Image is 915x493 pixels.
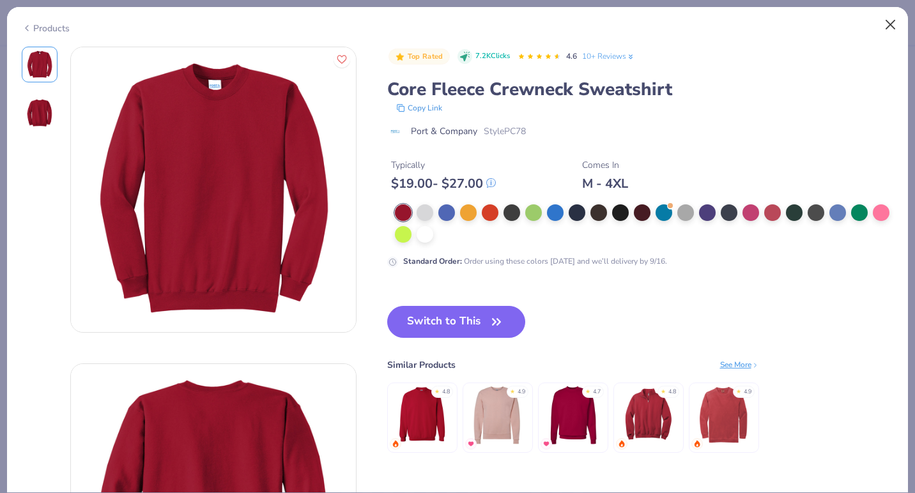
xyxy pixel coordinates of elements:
[387,306,526,338] button: Switch to This
[582,158,628,172] div: Comes In
[467,384,528,445] img: Jerzees Adult NuBlend® Fleece Crew
[22,22,70,35] div: Products
[484,125,526,138] span: Style PC78
[518,47,561,67] div: 4.6 Stars
[720,359,759,370] div: See More
[408,53,443,60] span: Top Rated
[582,50,635,62] a: 10+ Reviews
[403,256,462,266] strong: Standard Order :
[391,158,496,172] div: Typically
[434,388,440,393] div: ★
[668,388,676,397] div: 4.8
[395,52,405,62] img: Top Rated sort
[618,384,679,445] img: Jerzees Nublend Quarter-Zip Cadet Collar Sweatshirt
[391,176,496,192] div: $ 19.00 - $ 27.00
[582,176,628,192] div: M - 4XL
[593,388,601,397] div: 4.7
[392,102,446,114] button: copy to clipboard
[442,388,450,397] div: 4.8
[24,49,55,80] img: Front
[387,77,894,102] div: Core Fleece Crewneck Sweatshirt
[467,440,475,448] img: MostFav.gif
[387,126,404,137] img: brand logo
[392,384,452,445] img: Gildan Adult Heavy Blend Adult 8 Oz. 50/50 Fleece Crew
[518,388,525,397] div: 4.9
[334,51,350,68] button: Like
[24,98,55,128] img: Back
[388,49,450,65] button: Badge Button
[510,388,515,393] div: ★
[736,388,741,393] div: ★
[411,125,477,138] span: Port & Company
[387,358,456,372] div: Similar Products
[661,388,666,393] div: ★
[392,440,399,448] img: trending.gif
[879,13,903,37] button: Close
[542,440,550,448] img: MostFav.gif
[566,51,577,61] span: 4.6
[403,255,667,267] div: Order using these colors [DATE] and we’ll delivery by 9/16.
[475,51,510,62] span: 7.2K Clicks
[693,384,754,445] img: Comfort Colors Adult Crewneck Sweatshirt
[693,440,701,448] img: trending.gif
[618,440,626,448] img: trending.gif
[585,388,590,393] div: ★
[71,47,356,332] img: Front
[744,388,751,397] div: 4.9
[542,384,603,445] img: Hanes Unisex 7.8 Oz. Ecosmart 50/50 Crewneck Sweatshirt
